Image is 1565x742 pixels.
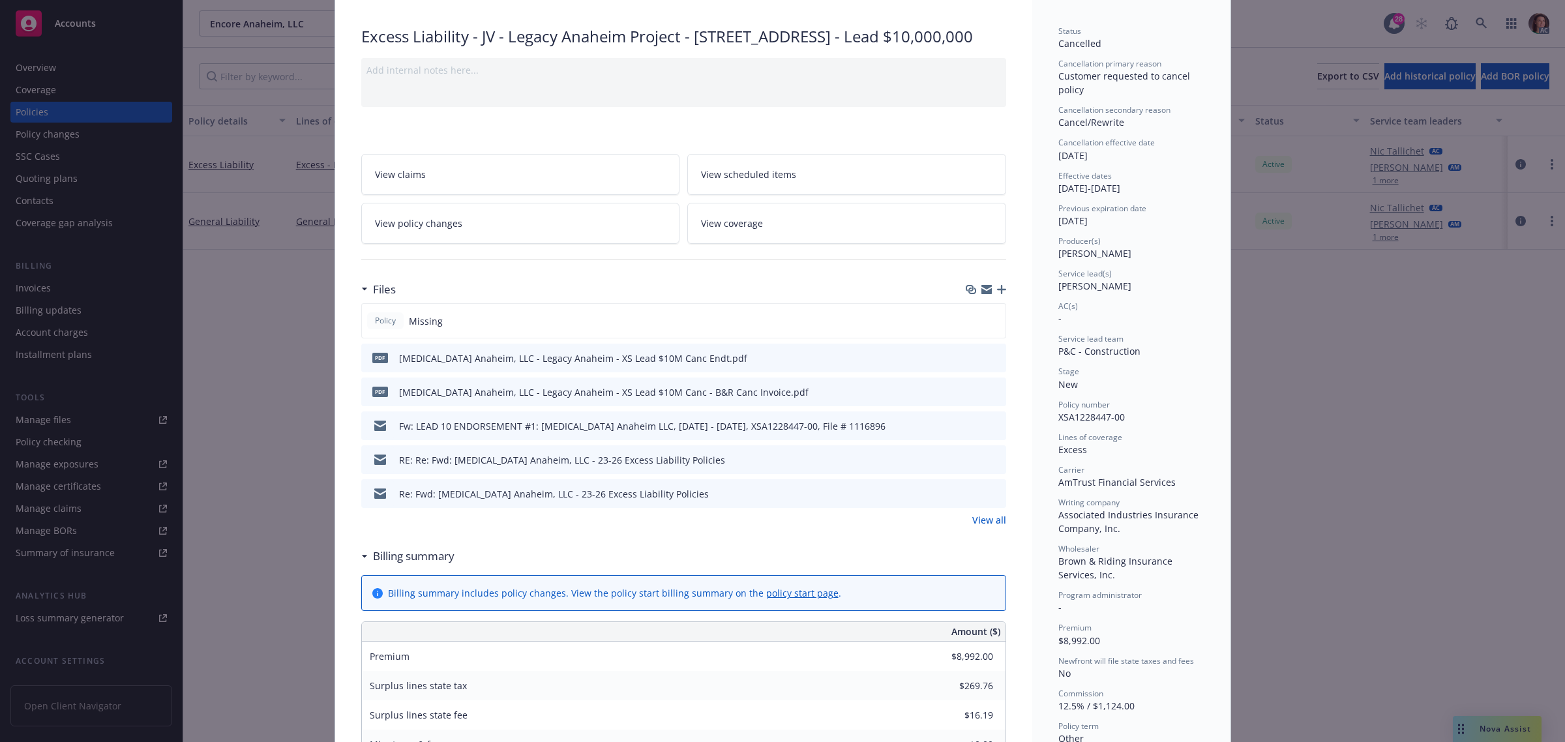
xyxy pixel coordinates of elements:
div: [MEDICAL_DATA] Anaheim, LLC - Legacy Anaheim - XS Lead $10M Canc Endt.pdf [399,351,747,365]
input: 0.00 [916,705,1001,725]
a: View coverage [687,203,1006,244]
span: View coverage [701,216,763,230]
button: download file [968,385,979,399]
span: Policy [372,315,398,327]
input: 0.00 [916,676,1001,696]
span: View policy changes [375,216,462,230]
div: Billing summary [361,548,455,565]
span: Lines of coverage [1058,432,1122,443]
span: Effective dates [1058,170,1112,181]
span: Associated Industries Insurance Company, Inc. [1058,509,1201,535]
span: Missing [409,314,443,328]
div: Re: Fwd: [MEDICAL_DATA] Anaheim, LLC - 23-26 Excess Liability Policies [399,487,709,501]
a: View policy changes [361,203,680,244]
span: Amount ($) [951,625,1000,638]
span: Premium [370,650,410,662]
span: Newfront will file state taxes and fees [1058,655,1194,666]
input: 0.00 [916,647,1001,666]
div: Add internal notes here... [366,63,1001,77]
span: [DATE] [1058,149,1088,162]
span: Stage [1058,366,1079,377]
span: Writing company [1058,497,1120,508]
span: Previous expiration date [1058,203,1146,214]
span: - [1058,601,1062,614]
button: preview file [989,385,1001,399]
div: Excess Liability - JV - Legacy Anaheim Project - [STREET_ADDRESS] - Lead $10,000,000 [361,25,1006,48]
button: preview file [989,487,1001,501]
span: Wholesaler [1058,543,1099,554]
span: Cancellation primary reason [1058,58,1161,69]
button: preview file [989,453,1001,467]
span: Premium [1058,622,1092,633]
span: Producer(s) [1058,235,1101,246]
button: preview file [989,419,1001,433]
a: View claims [361,154,680,195]
button: download file [968,351,979,365]
span: Surplus lines state fee [370,709,468,721]
span: AC(s) [1058,301,1078,312]
span: $8,992.00 [1058,634,1100,647]
button: download file [968,419,979,433]
div: Billing summary includes policy changes. View the policy start billing summary on the . [388,586,841,600]
span: Policy term [1058,720,1099,732]
span: AmTrust Financial Services [1058,476,1176,488]
span: Policy number [1058,399,1110,410]
span: Cancellation secondary reason [1058,104,1170,115]
span: [DATE] [1058,215,1088,227]
span: pdf [372,353,388,363]
span: View claims [375,168,426,181]
span: Cancellation effective date [1058,137,1155,148]
div: Files [361,281,396,298]
span: XSA1228447-00 [1058,411,1125,423]
span: [PERSON_NAME] [1058,280,1131,292]
span: Brown & Riding Insurance Services, Inc. [1058,555,1175,581]
a: View scheduled items [687,154,1006,195]
h3: Billing summary [373,548,455,565]
div: Fw: LEAD 10 ENDORSEMENT #1: [MEDICAL_DATA] Anaheim LLC, [DATE] - [DATE], XSA1228447-00, File # 11... [399,419,886,433]
span: Cancel/Rewrite [1058,116,1124,128]
span: P&C - Construction [1058,345,1140,357]
span: 12.5% / $1,124.00 [1058,700,1135,712]
span: [PERSON_NAME] [1058,247,1131,260]
span: pdf [372,387,388,396]
span: Customer requested to cancel policy [1058,70,1193,96]
a: policy start page [766,587,839,599]
span: New [1058,378,1078,391]
span: Service lead(s) [1058,268,1112,279]
span: Program administrator [1058,589,1142,601]
span: Surplus lines state tax [370,679,467,692]
div: [DATE] - [DATE] [1058,170,1204,195]
span: Commission [1058,688,1103,699]
button: download file [968,453,979,467]
span: - [1058,312,1062,325]
div: [MEDICAL_DATA] Anaheim, LLC - Legacy Anaheim - XS Lead $10M Canc - B&R Canc Invoice.pdf [399,385,809,399]
button: preview file [989,351,1001,365]
span: No [1058,667,1071,679]
span: Status [1058,25,1081,37]
a: View all [972,513,1006,527]
span: Carrier [1058,464,1084,475]
h3: Files [373,281,396,298]
span: Service lead team [1058,333,1124,344]
div: RE: Re: Fwd: [MEDICAL_DATA] Anaheim, LLC - 23-26 Excess Liability Policies [399,453,725,467]
span: View scheduled items [701,168,796,181]
div: Excess [1058,443,1204,456]
button: download file [968,487,979,501]
span: Cancelled [1058,37,1101,50]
